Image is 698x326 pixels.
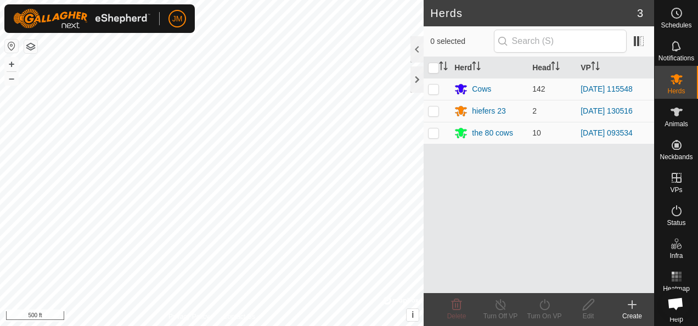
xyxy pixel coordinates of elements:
[661,289,690,318] div: Open chat
[447,312,466,320] span: Delete
[658,55,694,61] span: Notifications
[661,22,691,29] span: Schedules
[665,121,688,127] span: Animals
[5,58,18,71] button: +
[439,63,448,72] p-sorticon: Activate to sort
[5,72,18,85] button: –
[532,128,541,137] span: 10
[581,106,633,115] a: [DATE] 130516
[532,106,537,115] span: 2
[472,63,481,72] p-sorticon: Activate to sort
[581,128,633,137] a: [DATE] 093534
[669,252,683,259] span: Infra
[479,311,522,321] div: Turn Off VP
[412,310,414,319] span: i
[591,63,600,72] p-sorticon: Activate to sort
[551,63,560,72] p-sorticon: Activate to sort
[472,127,513,139] div: the 80 cows
[494,30,627,53] input: Search (S)
[669,316,683,323] span: Help
[670,187,682,193] span: VPs
[472,83,491,95] div: Cows
[528,57,576,78] th: Head
[581,85,633,93] a: [DATE] 115548
[637,5,643,21] span: 3
[450,57,528,78] th: Herd
[667,220,685,226] span: Status
[522,311,566,321] div: Turn On VP
[660,154,693,160] span: Neckbands
[566,311,610,321] div: Edit
[576,57,654,78] th: VP
[667,88,685,94] span: Herds
[168,312,210,322] a: Privacy Policy
[24,40,37,53] button: Map Layers
[610,311,654,321] div: Create
[407,309,419,321] button: i
[663,285,690,292] span: Heatmap
[430,7,637,20] h2: Herds
[223,312,255,322] a: Contact Us
[532,85,545,93] span: 142
[5,40,18,53] button: Reset Map
[430,36,493,47] span: 0 selected
[172,13,183,25] span: JM
[13,9,150,29] img: Gallagher Logo
[472,105,505,117] div: hiefers 23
